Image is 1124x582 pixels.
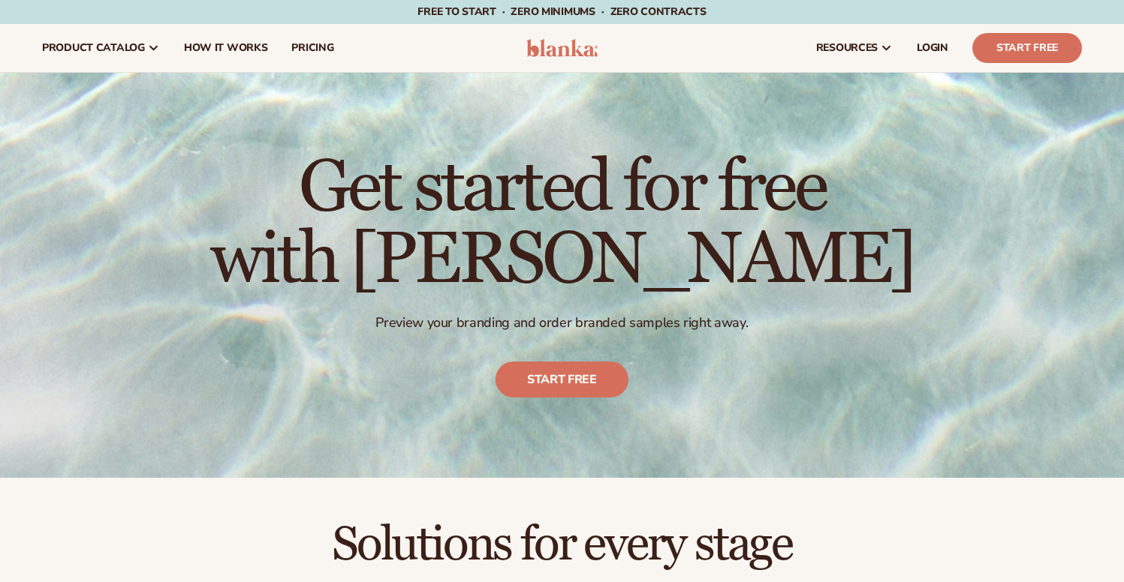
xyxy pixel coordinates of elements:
[496,361,628,397] a: Start free
[172,24,280,72] a: How It Works
[917,42,948,54] span: LOGIN
[42,42,145,54] span: product catalog
[42,520,1082,570] h2: Solutions for every stage
[972,33,1082,63] a: Start Free
[291,42,333,54] span: pricing
[184,42,268,54] span: How It Works
[526,39,598,57] img: logo
[210,314,914,331] p: Preview your branding and order branded samples right away.
[905,24,960,72] a: LOGIN
[804,24,905,72] a: resources
[210,152,914,296] h1: Get started for free with [PERSON_NAME]
[417,4,706,19] span: Free to start · ZERO minimums · ZERO contracts
[30,24,172,72] a: product catalog
[279,24,345,72] a: pricing
[816,42,878,54] span: resources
